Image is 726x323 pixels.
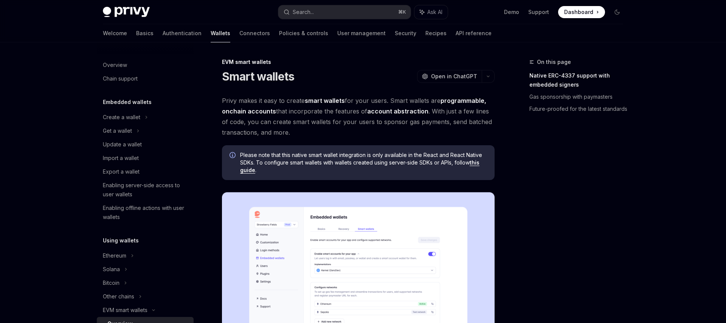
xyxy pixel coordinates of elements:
a: Gas sponsorship with paymasters [529,91,629,103]
div: EVM smart wallets [103,306,147,315]
button: Toggle dark mode [611,6,623,18]
div: Update a wallet [103,140,142,149]
span: ⌘ K [398,9,406,15]
a: account abstraction [367,107,428,115]
a: Future-proofed for the latest standards [529,103,629,115]
div: Get a wallet [103,126,132,135]
svg: Info [230,152,237,160]
a: Enabling offline actions with user wallets [97,201,194,224]
a: Overview [97,58,194,72]
h1: Smart wallets [222,70,294,83]
div: EVM smart wallets [222,58,495,66]
a: Basics [136,24,154,42]
a: Dashboard [558,6,605,18]
a: Policies & controls [279,24,328,42]
div: Chain support [103,74,138,83]
button: Open in ChatGPT [417,70,482,83]
div: Bitcoin [103,278,119,287]
div: Import a wallet [103,154,139,163]
div: Export a wallet [103,167,140,176]
a: Connectors [239,24,270,42]
a: API reference [456,24,492,42]
a: Wallets [211,24,230,42]
a: Welcome [103,24,127,42]
a: Authentication [163,24,202,42]
a: Export a wallet [97,165,194,179]
a: Native ERC-4337 support with embedded signers [529,70,629,91]
span: Open in ChatGPT [431,73,477,80]
a: Import a wallet [97,151,194,165]
div: Search... [293,8,314,17]
div: Overview [103,61,127,70]
button: Ask AI [414,5,448,19]
div: Other chains [103,292,134,301]
a: Enabling server-side access to user wallets [97,179,194,201]
a: User management [337,24,386,42]
a: Security [395,24,416,42]
a: Chain support [97,72,194,85]
div: Create a wallet [103,113,140,122]
a: Recipes [425,24,447,42]
a: Demo [504,8,519,16]
div: Enabling offline actions with user wallets [103,203,189,222]
span: Ask AI [427,8,442,16]
a: Support [528,8,549,16]
span: On this page [537,57,571,67]
a: Update a wallet [97,138,194,151]
div: Ethereum [103,251,126,260]
button: Search...⌘K [278,5,411,19]
span: Please note that this native smart wallet integration is only available in the React and React Na... [240,151,487,174]
div: Enabling server-side access to user wallets [103,181,189,199]
h5: Using wallets [103,236,139,245]
span: Privy makes it easy to create for your users. Smart wallets are that incorporate the features of ... [222,95,495,138]
h5: Embedded wallets [103,98,152,107]
img: dark logo [103,7,150,17]
div: Solana [103,265,120,274]
span: Dashboard [564,8,593,16]
strong: smart wallets [305,97,345,104]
